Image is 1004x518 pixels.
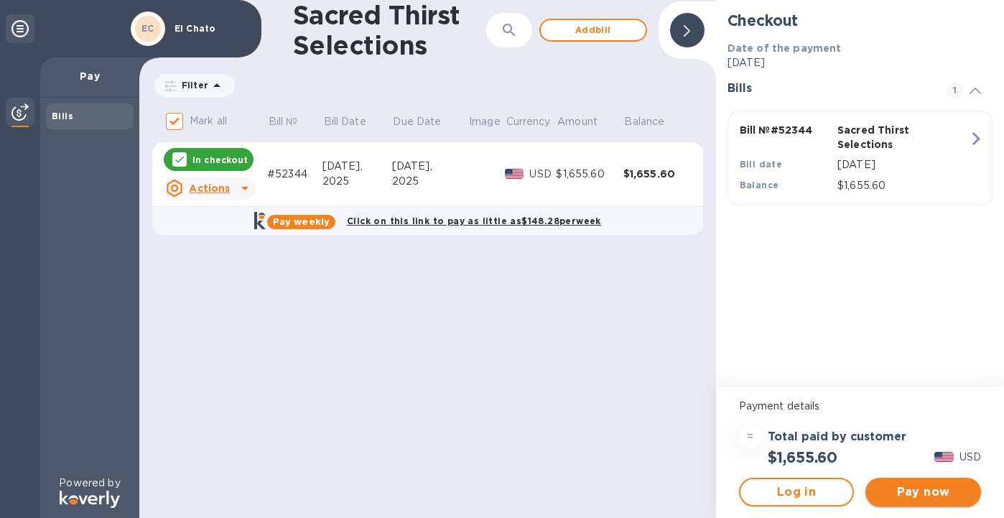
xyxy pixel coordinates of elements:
p: Bill Date [324,114,366,129]
h2: Checkout [728,11,993,29]
span: Add bill [552,22,634,39]
p: Sacred Thirst Selections [837,123,929,152]
p: Mark all [190,114,227,129]
p: USD [529,167,556,182]
img: USD [505,169,524,179]
p: In checkout [192,154,248,166]
h3: Total paid by customer [768,430,906,444]
b: Click on this link to pay as little as $148.28 per week [347,216,601,226]
span: Bill Date [324,114,385,129]
span: 1 [947,82,964,99]
p: Bill № #52344 [740,123,832,137]
p: Bill № [269,114,298,129]
button: Addbill [539,19,647,42]
b: Bills [52,111,73,121]
b: Bill date [740,159,783,170]
div: 2025 [392,174,468,189]
p: Image [469,114,501,129]
p: Filter [176,79,208,91]
div: $1,655.60 [623,167,690,181]
img: USD [934,452,954,462]
div: 2025 [322,174,392,189]
button: Bill №#52344Sacred Thirst SelectionsBill date[DATE]Balance$1,655.60 [728,111,993,205]
span: Pay now [877,484,970,501]
button: Log in [739,478,855,507]
b: Pay weekly [273,216,330,227]
span: Balance [624,114,683,129]
p: Amount [557,114,598,129]
p: Balance [624,114,664,129]
p: $1,655.60 [837,178,969,193]
b: Balance [740,180,779,190]
img: Logo [60,491,120,508]
p: [DATE] [837,157,969,172]
p: Currency [506,114,551,129]
span: Amount [557,114,616,129]
p: Due Date [393,114,441,129]
h2: $1,655.60 [768,448,837,466]
p: Pay [52,69,128,83]
p: Powered by [59,476,120,491]
p: Payment details [739,399,981,414]
div: = [739,425,762,448]
p: [DATE] [728,55,993,70]
b: EC [141,23,154,34]
p: USD [959,450,981,465]
h3: Bills [728,82,929,96]
div: [DATE], [322,159,392,174]
button: Pay now [865,478,981,507]
u: Actions [189,182,230,194]
div: $1,655.60 [556,167,623,182]
div: #52344 [267,167,322,182]
span: Due Date [393,114,460,129]
p: El Chato [175,24,246,34]
div: [DATE], [392,159,468,174]
span: Bill № [269,114,317,129]
span: Log in [752,484,842,501]
b: Date of the payment [728,42,842,54]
